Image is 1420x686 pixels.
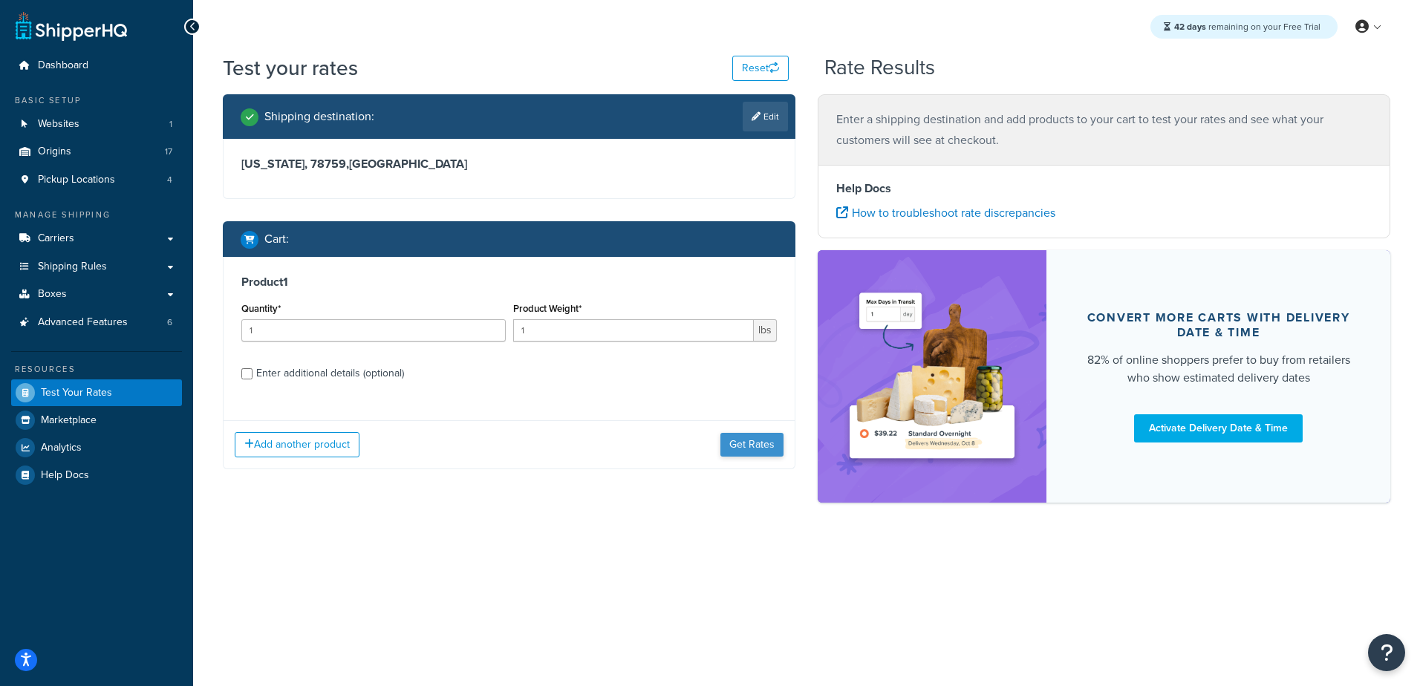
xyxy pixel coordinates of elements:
[1082,310,1355,340] div: Convert more carts with delivery date & time
[720,433,784,457] button: Get Rates
[38,174,115,186] span: Pickup Locations
[11,166,182,194] a: Pickup Locations4
[41,442,82,454] span: Analytics
[241,303,281,314] label: Quantity*
[165,146,172,158] span: 17
[1082,351,1355,387] div: 82% of online shoppers prefer to buy from retailers who show estimated delivery dates
[223,53,358,82] h1: Test your rates
[11,309,182,336] a: Advanced Features6
[1174,20,1206,33] strong: 42 days
[38,316,128,329] span: Advanced Features
[754,319,777,342] span: lbs
[169,118,172,131] span: 1
[11,94,182,107] div: Basic Setup
[732,56,789,81] button: Reset
[256,363,404,384] div: Enter additional details (optional)
[264,232,289,246] h2: Cart :
[11,253,182,281] a: Shipping Rules
[38,261,107,273] span: Shipping Rules
[824,56,935,79] h2: Rate Results
[836,180,1372,197] h4: Help Docs
[11,379,182,406] a: Test Your Rates
[167,316,172,329] span: 6
[264,110,374,123] h2: Shipping destination :
[513,319,755,342] input: 0.00
[840,272,1024,480] img: feature-image-ddt-36eae7f7280da8017bfb280eaccd9c446f90b1fe08728e4019434db127062ab4.png
[11,309,182,336] li: Advanced Features
[241,368,253,379] input: Enter additional details (optional)
[11,52,182,79] a: Dashboard
[743,102,788,131] a: Edit
[38,232,74,245] span: Carriers
[38,118,79,131] span: Websites
[38,59,88,72] span: Dashboard
[241,319,506,342] input: 0
[11,111,182,138] a: Websites1
[41,387,112,399] span: Test Your Rates
[11,434,182,461] a: Analytics
[241,275,777,290] h3: Product 1
[11,363,182,376] div: Resources
[1174,20,1320,33] span: remaining on your Free Trial
[836,109,1372,151] p: Enter a shipping destination and add products to your cart to test your rates and see what your c...
[513,303,582,314] label: Product Weight*
[1368,634,1405,671] button: Open Resource Center
[11,407,182,434] a: Marketplace
[11,281,182,308] a: Boxes
[836,204,1055,221] a: How to troubleshoot rate discrepancies
[167,174,172,186] span: 4
[38,146,71,158] span: Origins
[11,111,182,138] li: Websites
[41,469,89,482] span: Help Docs
[11,462,182,489] a: Help Docs
[11,166,182,194] li: Pickup Locations
[11,138,182,166] li: Origins
[11,225,182,252] a: Carriers
[38,288,67,301] span: Boxes
[235,432,359,457] button: Add another product
[11,138,182,166] a: Origins17
[1134,414,1303,442] a: Activate Delivery Date & Time
[11,209,182,221] div: Manage Shipping
[241,157,777,171] h3: [US_STATE], 78759 , [GEOGRAPHIC_DATA]
[41,414,97,427] span: Marketplace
